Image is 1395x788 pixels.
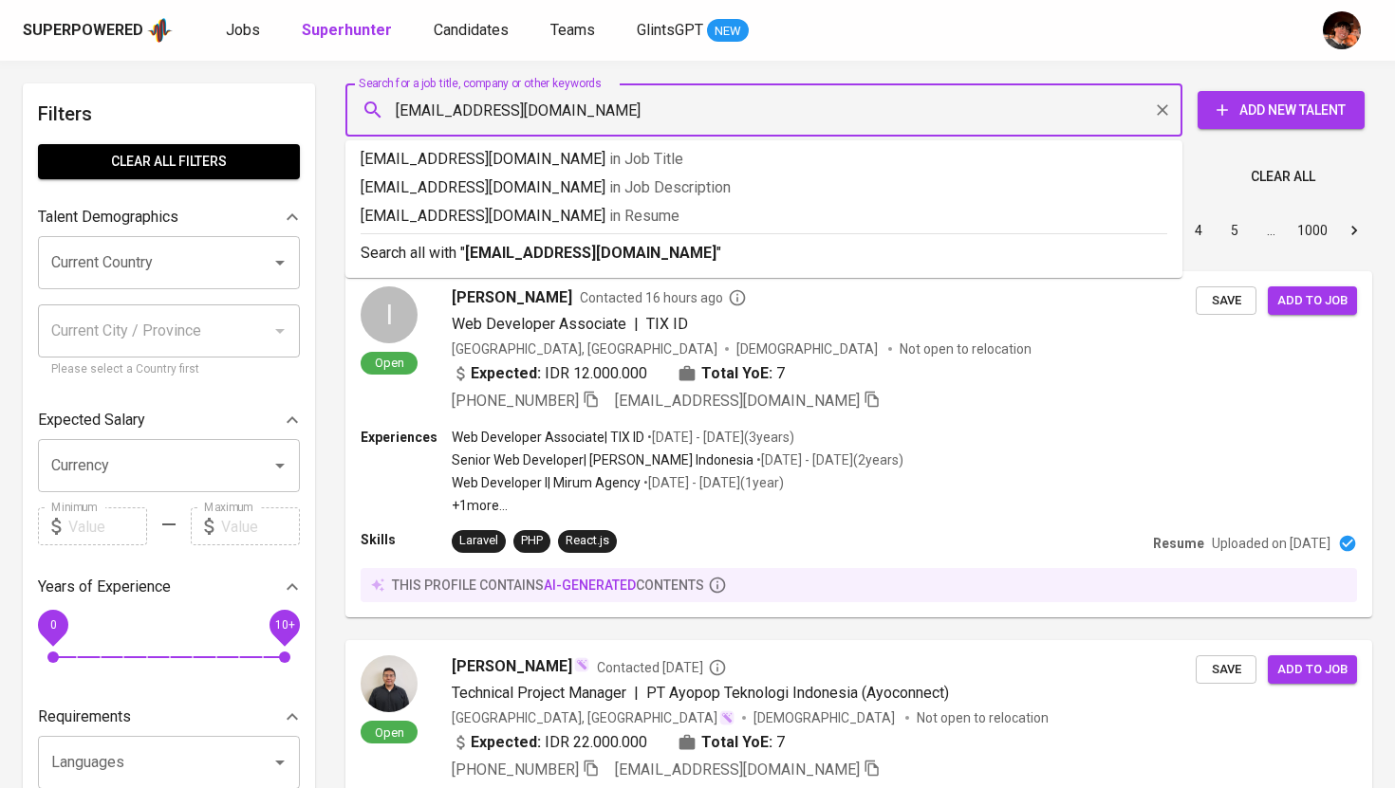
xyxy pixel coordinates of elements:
p: • [DATE] - [DATE] ( 3 years ) [644,428,794,447]
a: Superpoweredapp logo [23,16,173,45]
p: +1 more ... [452,496,903,515]
span: GlintsGPT [637,21,703,39]
p: [EMAIL_ADDRESS][DOMAIN_NAME] [361,176,1167,199]
div: Expected Salary [38,401,300,439]
div: IDR 12.000.000 [452,362,647,385]
span: in Job Title [609,150,683,168]
div: React.js [566,532,609,550]
a: Superhunter [302,19,396,43]
b: Superhunter [302,21,392,39]
span: Technical Project Manager [452,684,626,702]
div: Talent Demographics [38,198,300,236]
button: Open [267,452,293,479]
span: | [634,313,639,336]
span: 7 [776,362,785,385]
svg: By Batam recruiter [728,288,747,307]
span: in Job Description [609,178,731,196]
div: [GEOGRAPHIC_DATA], [GEOGRAPHIC_DATA] [452,339,717,358]
span: Clear All filters [53,150,285,174]
span: [PERSON_NAME] [452,286,572,309]
button: Go to page 4 [1183,215,1214,246]
span: Add to job [1277,659,1348,681]
span: NEW [707,22,749,41]
nav: pagination navigation [1036,215,1372,246]
span: [DEMOGRAPHIC_DATA] [736,339,881,358]
button: Clear [1149,97,1176,123]
div: [GEOGRAPHIC_DATA], [GEOGRAPHIC_DATA] [452,708,735,727]
button: Clear All filters [38,144,300,179]
div: Laravel [459,532,498,550]
div: Superpowered [23,20,143,42]
span: [PHONE_NUMBER] [452,761,579,779]
img: magic_wand.svg [719,710,735,725]
button: Add to job [1268,655,1357,685]
div: PHP [521,532,543,550]
a: Candidates [434,19,512,43]
span: [PERSON_NAME] [452,655,572,678]
button: Add New Talent [1198,91,1365,129]
span: Jobs [226,21,260,39]
a: Jobs [226,19,264,43]
p: Resume [1153,534,1204,553]
span: 7 [776,731,785,754]
a: IOpen[PERSON_NAME]Contacted 16 hours agoWeb Developer Associate|TIX ID[GEOGRAPHIC_DATA], [GEOGRAP... [345,271,1372,617]
span: Add to job [1277,290,1348,312]
svg: By Batam recruiter [708,658,727,677]
b: [EMAIL_ADDRESS][DOMAIN_NAME] [465,244,716,262]
input: Value [68,507,147,545]
span: Contacted [DATE] [597,658,727,677]
img: 35c22676c4bdef63891fa9665045a32f.jpeg [361,655,418,712]
span: TIX ID [646,315,688,333]
button: Go to page 5 [1219,215,1250,246]
p: [EMAIL_ADDRESS][DOMAIN_NAME] [361,205,1167,228]
input: Value [221,507,300,545]
div: … [1255,221,1286,240]
span: Contacted 16 hours ago [580,288,747,307]
a: Teams [550,19,599,43]
p: Uploaded on [DATE] [1212,534,1330,553]
img: app logo [147,16,173,45]
span: Clear All [1251,165,1315,189]
b: Total YoE: [701,731,772,754]
p: Expected Salary [38,409,145,431]
h6: Filters [38,99,300,129]
span: PT Ayopop Teknologi Indonesia (Ayoconnect) [646,684,949,702]
b: Total YoE: [701,362,772,385]
span: [DEMOGRAPHIC_DATA] [753,708,898,727]
p: Talent Demographics [38,206,178,229]
b: Expected: [471,731,541,754]
span: Save [1205,290,1247,312]
p: Not open to relocation [900,339,1032,358]
span: 10+ [274,618,294,632]
p: • [DATE] - [DATE] ( 1 year ) [641,473,784,492]
p: Years of Experience [38,576,171,598]
p: Experiences [361,428,452,447]
p: Requirements [38,706,131,728]
span: Add New Talent [1213,99,1349,122]
span: in Resume [609,207,679,225]
p: Web Developer I | Mirum Agency [452,473,641,492]
span: Save [1205,659,1247,681]
span: [EMAIL_ADDRESS][DOMAIN_NAME] [615,761,860,779]
span: Open [367,724,412,741]
button: Add to job [1268,286,1357,316]
button: Open [267,249,293,276]
span: [PHONE_NUMBER] [452,392,579,410]
button: Go to next page [1339,215,1369,246]
span: | [634,682,639,705]
a: GlintsGPT NEW [637,19,749,43]
img: diemas@glints.com [1323,11,1361,49]
p: Search all with " " [361,242,1167,265]
button: Save [1196,655,1256,685]
p: Please select a Country first [51,360,287,379]
p: Senior Web Developer | [PERSON_NAME] Indonesia [452,450,753,469]
button: Open [267,749,293,776]
span: 0 [49,618,56,632]
div: Years of Experience [38,568,300,606]
p: Web Developer Associate | TIX ID [452,428,644,447]
div: I [361,286,418,343]
p: • [DATE] - [DATE] ( 2 years ) [753,450,903,469]
p: [EMAIL_ADDRESS][DOMAIN_NAME] [361,148,1167,171]
span: [EMAIL_ADDRESS][DOMAIN_NAME] [615,392,860,410]
div: Requirements [38,698,300,736]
